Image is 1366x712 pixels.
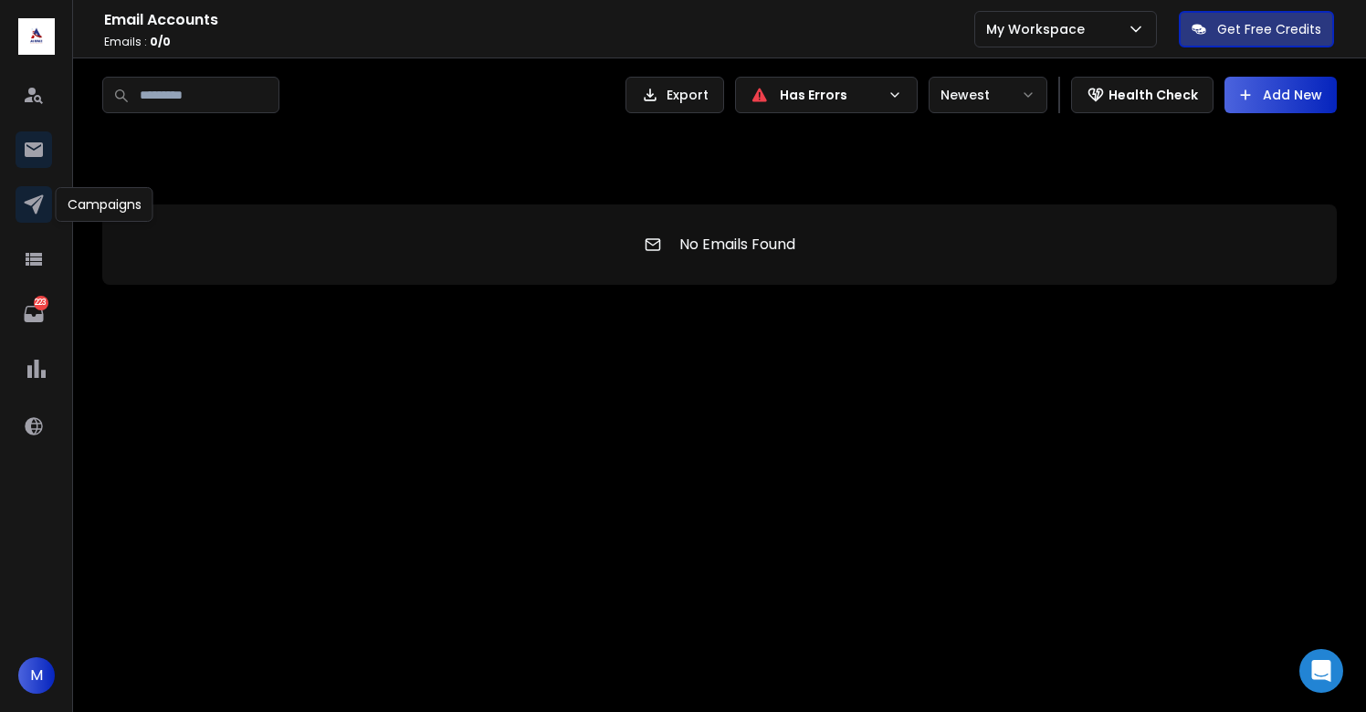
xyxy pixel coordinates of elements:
[150,34,171,49] span: 0 / 0
[34,296,48,310] p: 223
[1224,77,1337,113] button: Add New
[929,77,1047,113] button: Newest
[679,234,795,256] p: No Emails Found
[18,657,55,694] button: M
[104,35,974,49] p: Emails :
[1299,649,1343,693] div: Open Intercom Messenger
[16,296,52,332] a: 223
[1217,20,1321,38] p: Get Free Credits
[56,187,153,222] div: Campaigns
[1071,77,1214,113] button: Health Check
[625,77,724,113] button: Export
[1109,86,1198,104] p: Health Check
[1179,11,1334,47] button: Get Free Credits
[104,9,974,31] h1: Email Accounts
[986,20,1092,38] p: My Workspace
[18,18,55,55] img: logo
[780,86,880,104] p: Has Errors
